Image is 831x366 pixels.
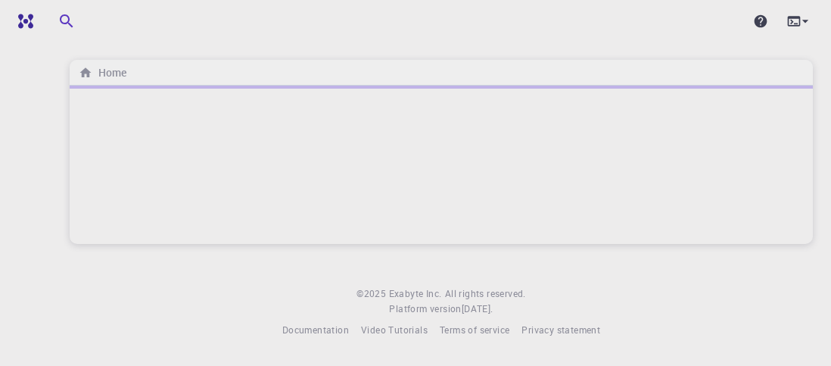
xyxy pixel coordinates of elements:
[389,302,461,317] span: Platform version
[92,64,126,81] h6: Home
[282,323,349,338] a: Documentation
[462,302,493,317] a: [DATE].
[440,324,509,336] span: Terms of service
[462,302,493,314] span: [DATE] .
[389,286,442,302] a: Exabyte Inc.
[389,287,442,299] span: Exabyte Inc.
[12,14,33,29] img: logo
[282,324,349,336] span: Documentation
[361,324,428,336] span: Video Tutorials
[521,324,600,336] span: Privacy statement
[76,64,129,81] nav: breadcrumb
[440,323,509,338] a: Terms of service
[356,286,388,302] span: © 2025
[521,323,600,338] a: Privacy statement
[445,286,526,302] span: All rights reserved.
[361,323,428,338] a: Video Tutorials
